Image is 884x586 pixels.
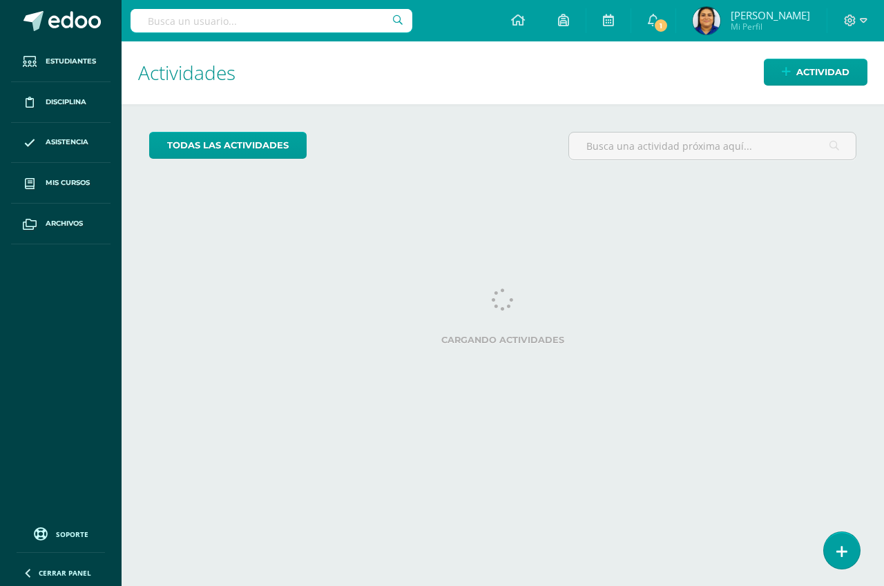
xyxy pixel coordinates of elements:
span: 1 [653,18,669,33]
a: Estudiantes [11,41,110,82]
span: [PERSON_NAME] [731,8,810,22]
a: Disciplina [11,82,110,123]
a: Archivos [11,204,110,244]
span: Estudiantes [46,56,96,67]
img: a5e77f9f7bcd106dd1e8203e9ef801de.png [693,7,720,35]
span: Soporte [56,529,88,539]
input: Busca una actividad próxima aquí... [569,133,856,159]
span: Actividad [796,59,849,85]
span: Archivos [46,218,83,229]
span: Mis cursos [46,177,90,188]
input: Busca un usuario... [131,9,412,32]
label: Cargando actividades [149,335,856,345]
span: Mi Perfil [731,21,810,32]
a: todas las Actividades [149,132,307,159]
span: Disciplina [46,97,86,108]
a: Soporte [17,524,105,543]
span: Asistencia [46,137,88,148]
span: Cerrar panel [39,568,91,578]
a: Actividad [764,59,867,86]
h1: Actividades [138,41,867,104]
a: Asistencia [11,123,110,164]
a: Mis cursos [11,163,110,204]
